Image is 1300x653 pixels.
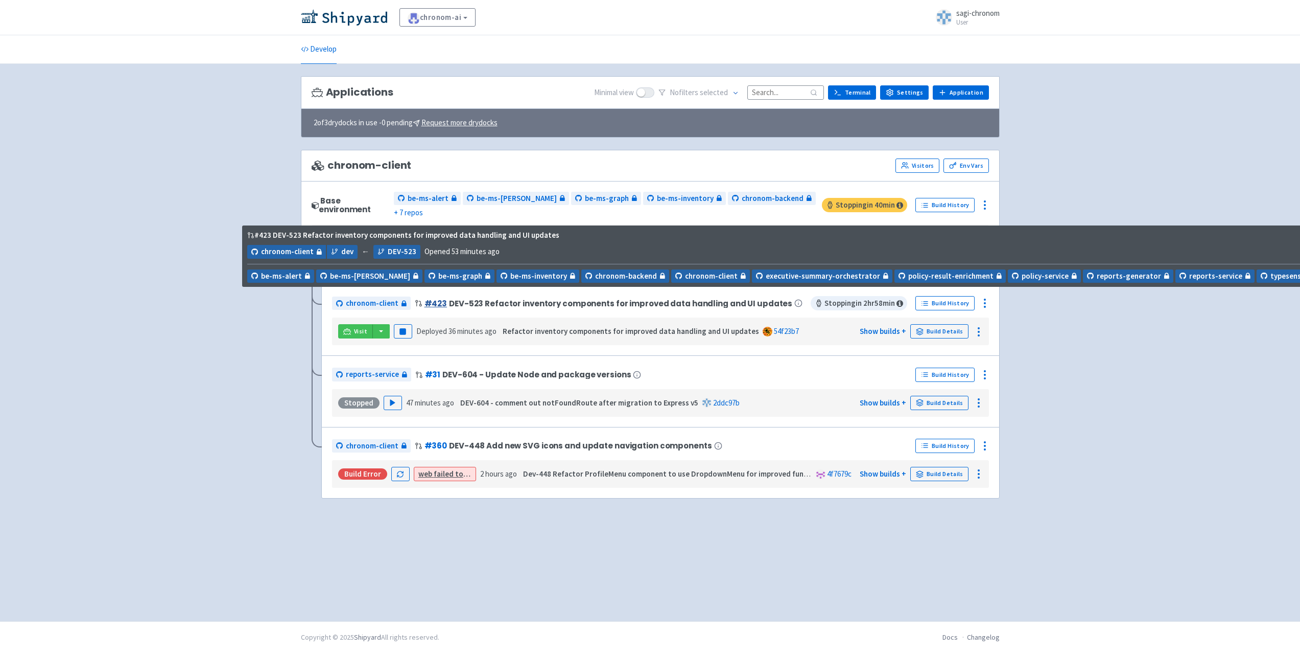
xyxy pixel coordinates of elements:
a: #31 [425,369,441,380]
span: Stopping in 2 hr 58 min [811,296,907,310]
span: sagi-chronom [956,8,1000,18]
a: Env Vars [943,159,988,173]
div: Stopped [338,397,380,409]
a: be-ms-graph [424,269,494,283]
a: chronom-client [671,269,750,283]
span: reports-service [346,369,399,380]
a: be-ms-alert [394,192,461,206]
div: Build Error [338,468,387,480]
span: ← [362,246,369,258]
a: Build History [915,296,975,310]
span: dev [341,246,353,258]
span: be-ms-graph [438,271,482,282]
span: + 7 repos [394,207,423,219]
a: Build History [915,368,975,382]
a: policy-service [1008,269,1081,283]
span: be-ms-[PERSON_NAME] [330,271,410,282]
a: Build History [915,439,975,453]
a: be-ms-inventory [497,269,579,283]
a: executive-summary-orchestrator [752,269,892,283]
span: be-ms-graph [585,193,629,205]
a: web failed to build [418,469,482,479]
span: be-ms-inventory [657,193,714,205]
span: chronom-client [312,160,412,171]
a: 4f7679c [827,469,852,479]
span: chronom-client [261,246,314,258]
strong: Refactor inventory components for improved data handling and UI updates [503,326,759,336]
span: be-ms-alert [261,271,302,282]
span: selected [700,87,728,97]
a: chronom-client [332,439,411,453]
strong: Dev-448 Refactor ProfileMenu component to use DropdownMenu for improved functionality and styling [523,469,876,479]
span: be-ms-alert [408,193,448,205]
a: Changelog [967,633,1000,642]
a: 2ddc97b [713,398,740,408]
a: be-ms-[PERSON_NAME] [316,269,422,283]
a: Docs [942,633,958,642]
time: 2 hours ago [480,469,517,479]
span: chronom-backend [742,193,803,205]
button: Play [384,396,402,410]
a: Shipyard [354,633,381,642]
span: Stopping in 40 min [822,198,907,212]
a: Terminal [828,85,876,100]
span: policy-result-enrichment [908,271,994,282]
a: sagi-chronom User [930,9,1000,26]
button: Pause [394,324,412,339]
a: 54f23b7 [774,326,799,336]
a: DEV-523 [373,245,420,259]
a: #423 [424,298,447,309]
h3: Applications [312,86,393,98]
span: Visit [354,327,367,335]
a: dev [327,245,358,259]
a: policy-result-enrichment [894,269,1006,283]
a: Show builds + [860,469,906,479]
a: Develop [301,35,337,64]
span: chronom-backend [595,271,657,282]
div: Base environment [312,196,390,214]
a: chronom-ai [399,8,476,27]
a: reports-generator [1083,269,1173,283]
span: policy-service [1022,271,1069,282]
span: 2 of 3 drydocks in use - 0 pending [314,117,498,129]
span: Opened [424,246,500,256]
a: chronom-client [247,245,326,259]
a: Show builds + [860,398,906,408]
a: Application [933,85,988,100]
span: chronom-client [346,440,398,452]
a: be-ms-inventory [643,192,726,206]
u: Request more drydocks [421,118,498,127]
span: Minimal view [594,87,634,99]
a: Visit [338,324,373,339]
time: 36 minutes ago [448,326,497,336]
span: Deployed [416,326,497,336]
a: reports-service [332,368,411,381]
a: #360 [424,440,447,451]
small: User [956,19,1000,26]
a: Build Details [910,396,968,410]
a: Settings [880,85,929,100]
span: DEV-523 Refactor inventory components for improved data handling and UI updates [449,299,792,308]
time: 47 minutes ago [406,398,454,408]
a: Build Details [910,467,968,481]
a: Visitors [895,159,939,173]
div: Copyright © 2025 All rights reserved. [301,632,439,643]
a: Build Details [910,324,968,339]
span: DEV-604 - Update Node and package versions [442,370,631,379]
a: be-ms-graph [571,192,641,206]
a: Build History [915,198,975,212]
span: No filter s [670,87,728,99]
img: Shipyard logo [301,9,387,26]
a: chronom-client [332,297,411,310]
a: be-ms-[PERSON_NAME] [463,192,569,206]
span: chronom-client [346,298,398,309]
span: DEV-448 Add new SVG icons and update navigation components [449,441,712,450]
strong: DEV-604 - comment out notFoundRoute after migration to Express v5 [460,398,698,408]
span: be-ms-[PERSON_NAME] [477,193,557,205]
div: # 423 DEV-523 Refactor inventory components for improved data handling and UI updates [247,230,559,241]
span: chronom-client [685,271,738,282]
a: reports-service [1175,269,1255,283]
time: 53 minutes ago [452,246,500,256]
span: reports-service [1189,271,1242,282]
span: be-ms-inventory [510,271,567,282]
